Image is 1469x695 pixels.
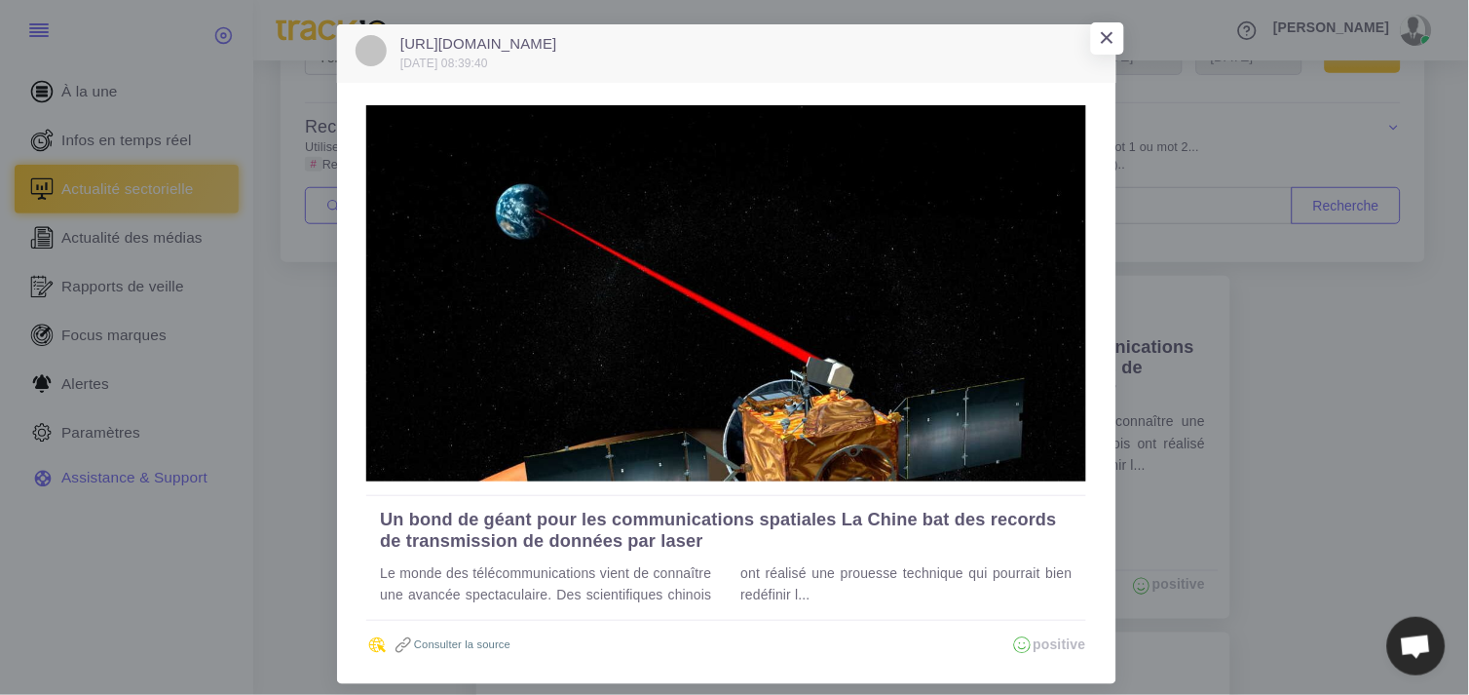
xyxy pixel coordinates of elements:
p: Le monde des télécommunications vient de connaître une avancée spectaculaire. Des scientifiques c... [380,562,1072,606]
small: [DATE] 08:39:40 [400,57,488,70]
a: Ouvrir le chat [1387,617,1446,676]
a: Consulter la source [393,638,510,650]
img: positive.svg [1011,635,1033,656]
img: siteweb-icon.svg [366,635,388,656]
img: link.svg [393,635,414,656]
span: × [1099,22,1114,53]
img: news_2ab840195a3ead22df58f677c9baede4.jpg [366,105,1085,482]
button: Close [1091,22,1124,56]
h5: [URL][DOMAIN_NAME] [400,35,557,53]
h6: positive [1011,635,1085,656]
span: Un bond de géant pour les communications spatiales La Chine bat des records de transmission de do... [380,510,1057,551]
